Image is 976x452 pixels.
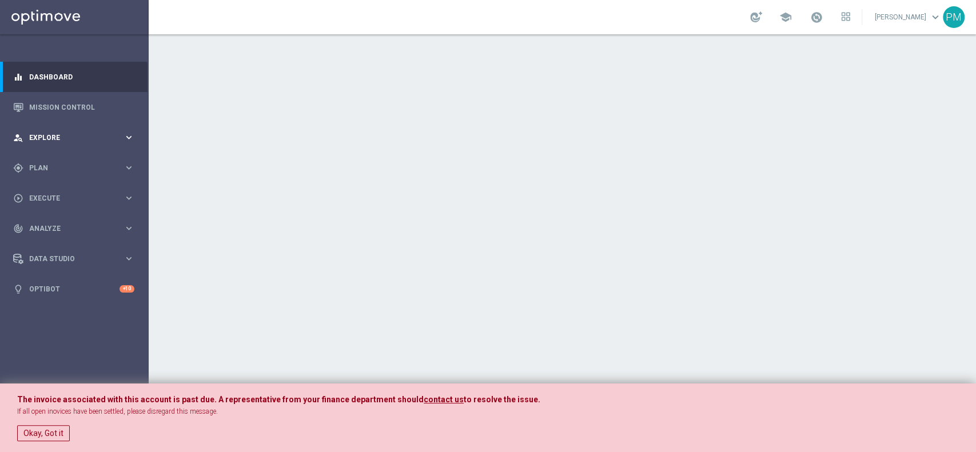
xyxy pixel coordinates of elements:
[13,92,134,122] div: Mission Control
[17,407,959,417] p: If all open inovices have been settled, please disregard this message.
[874,9,943,26] a: [PERSON_NAME]keyboard_arrow_down
[13,254,135,263] button: Data Studio keyboard_arrow_right
[13,133,124,143] div: Explore
[119,285,134,293] div: +10
[929,11,942,23] span: keyboard_arrow_down
[29,195,124,202] span: Execute
[13,224,135,233] button: track_changes Analyze keyboard_arrow_right
[424,395,464,405] a: contact us
[29,255,124,262] span: Data Studio
[13,284,23,294] i: lightbulb
[13,163,135,173] button: gps_fixed Plan keyboard_arrow_right
[13,223,124,234] div: Analyze
[13,193,23,203] i: play_circle_outline
[13,103,135,112] button: Mission Control
[13,254,124,264] div: Data Studio
[29,274,119,304] a: Optibot
[779,11,792,23] span: school
[29,225,124,232] span: Analyze
[943,6,965,28] div: PM
[29,62,134,92] a: Dashboard
[29,92,134,122] a: Mission Control
[124,253,134,264] i: keyboard_arrow_right
[13,73,135,82] button: equalizer Dashboard
[17,425,70,441] button: Okay, Got it
[13,194,135,203] button: play_circle_outline Execute keyboard_arrow_right
[13,163,124,173] div: Plan
[13,133,135,142] button: person_search Explore keyboard_arrow_right
[13,133,23,143] i: person_search
[29,165,124,171] span: Plan
[124,132,134,143] i: keyboard_arrow_right
[464,395,540,404] span: to resolve the issue.
[29,134,124,141] span: Explore
[13,193,124,203] div: Execute
[13,223,23,234] i: track_changes
[124,223,134,234] i: keyboard_arrow_right
[13,274,134,304] div: Optibot
[13,285,135,294] button: lightbulb Optibot +10
[17,395,424,404] span: The invoice associated with this account is past due. A representative from your finance departme...
[124,193,134,203] i: keyboard_arrow_right
[13,62,134,92] div: Dashboard
[13,163,23,173] i: gps_fixed
[124,162,134,173] i: keyboard_arrow_right
[13,72,23,82] i: equalizer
